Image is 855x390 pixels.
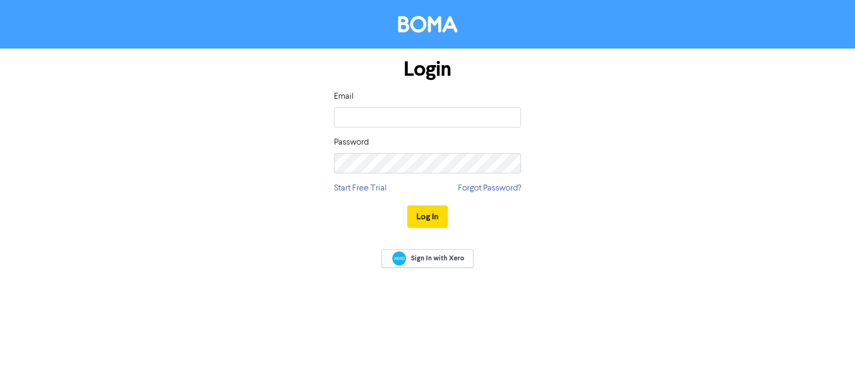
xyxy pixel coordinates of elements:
[398,16,457,33] img: BOMA Logo
[382,249,473,268] a: Sign In with Xero
[334,57,521,82] h1: Login
[458,182,521,195] a: Forgot Password?
[334,90,354,103] label: Email
[334,136,369,149] label: Password
[411,253,464,263] span: Sign In with Xero
[407,205,448,228] button: Log In
[334,182,387,195] a: Start Free Trial
[392,251,406,266] img: Xero logo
